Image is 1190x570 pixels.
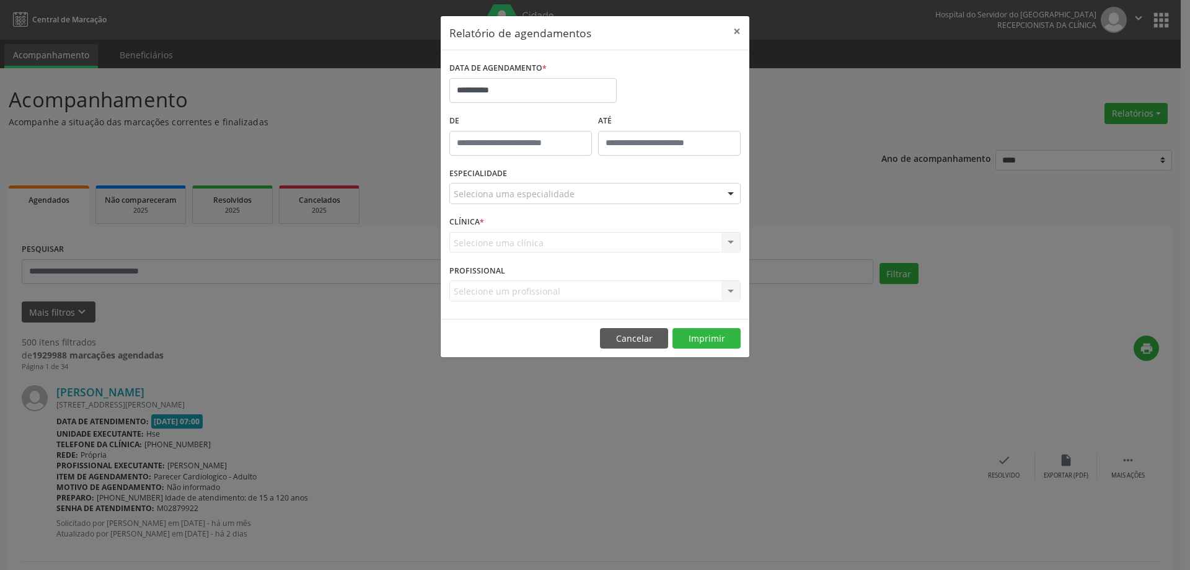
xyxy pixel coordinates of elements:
h5: Relatório de agendamentos [449,25,591,41]
label: DATA DE AGENDAMENTO [449,59,547,78]
button: Close [725,16,749,47]
button: Imprimir [672,328,741,349]
label: PROFISSIONAL [449,261,505,280]
label: CLÍNICA [449,213,484,232]
label: ESPECIALIDADE [449,164,507,184]
button: Cancelar [600,328,668,349]
label: ATÉ [598,112,741,131]
label: De [449,112,592,131]
span: Seleciona uma especialidade [454,187,575,200]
